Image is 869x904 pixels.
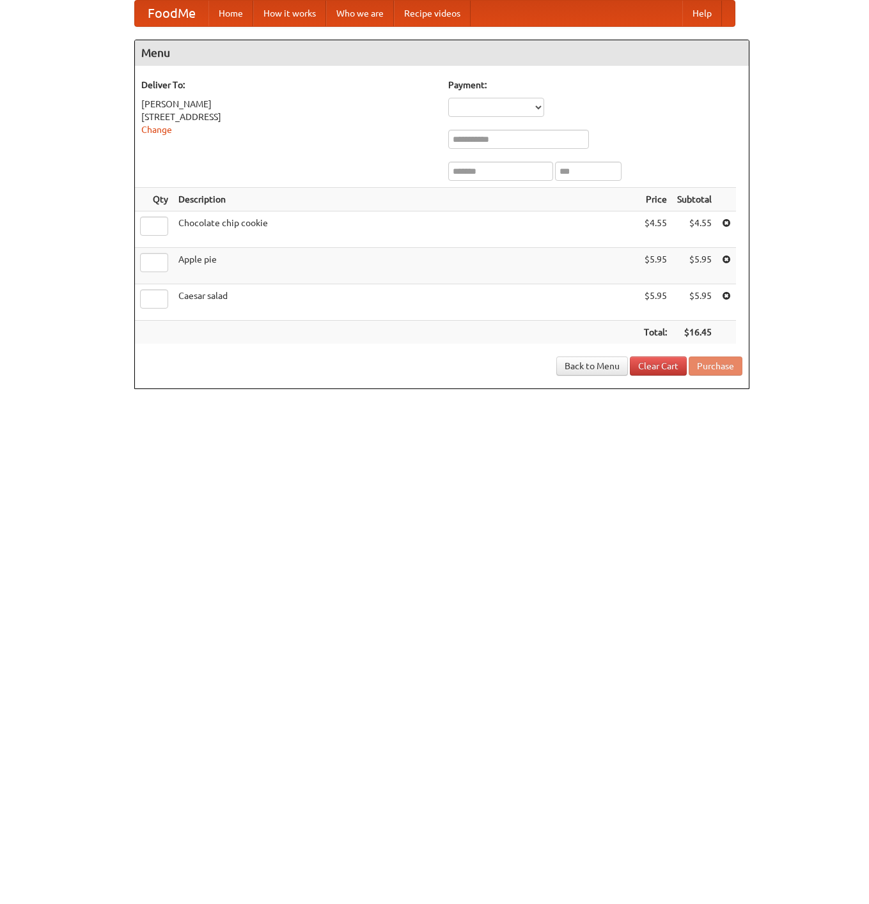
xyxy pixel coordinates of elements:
[141,111,435,123] div: [STREET_ADDRESS]
[689,356,742,376] button: Purchase
[208,1,253,26] a: Home
[672,211,717,248] td: $4.55
[672,321,717,344] th: $16.45
[141,98,435,111] div: [PERSON_NAME]
[135,40,749,66] h4: Menu
[672,188,717,211] th: Subtotal
[639,248,672,284] td: $5.95
[141,125,172,135] a: Change
[639,321,672,344] th: Total:
[141,79,435,91] h5: Deliver To:
[639,188,672,211] th: Price
[253,1,326,26] a: How it works
[173,211,639,248] td: Chocolate chip cookie
[630,356,687,376] a: Clear Cart
[639,211,672,248] td: $4.55
[448,79,742,91] h5: Payment:
[672,284,717,321] td: $5.95
[173,248,639,284] td: Apple pie
[394,1,471,26] a: Recipe videos
[173,284,639,321] td: Caesar salad
[135,1,208,26] a: FoodMe
[639,284,672,321] td: $5.95
[173,188,639,211] th: Description
[326,1,394,26] a: Who we are
[556,356,628,376] a: Back to Menu
[672,248,717,284] td: $5.95
[682,1,722,26] a: Help
[135,188,173,211] th: Qty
